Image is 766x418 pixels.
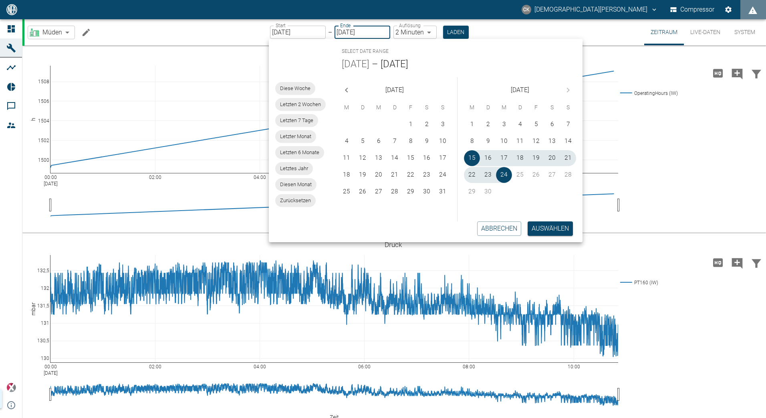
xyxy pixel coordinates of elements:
[419,117,435,133] button: 2
[339,167,355,183] button: 18
[371,100,386,116] span: Mittwoch
[480,167,496,183] button: 23
[369,58,381,71] h5: –
[403,117,419,133] button: 1
[496,150,512,166] button: 17
[275,114,318,127] div: Letzten 7 Tage
[403,184,419,200] button: 29
[464,133,480,149] button: 8
[435,184,451,200] button: 31
[339,133,355,149] button: 4
[355,184,371,200] button: 26
[275,162,313,175] div: Letztes Jahr
[419,133,435,149] button: 9
[728,252,747,273] button: Kommentar hinzufügen
[544,150,560,166] button: 20
[684,19,727,45] button: Live-Daten
[496,133,512,149] button: 10
[513,100,527,116] span: Donnerstag
[528,150,544,166] button: 19
[561,100,575,116] span: Sonntag
[371,184,387,200] button: 27
[275,146,324,159] div: Letzten 6 Monate
[339,82,355,98] button: Previous month
[403,167,419,183] button: 22
[443,26,469,39] button: Laden
[275,194,316,207] div: Zurücksetzen
[528,117,544,133] button: 5
[30,28,62,37] a: Müden
[276,22,286,29] label: Start
[544,117,560,133] button: 6
[496,117,512,133] button: 3
[528,221,573,236] button: Auswählen
[496,167,512,183] button: 24
[342,58,369,71] button: [DATE]
[371,167,387,183] button: 20
[403,100,418,116] span: Freitag
[560,150,576,166] button: 21
[435,167,451,183] button: 24
[464,117,480,133] button: 1
[528,133,544,149] button: 12
[529,100,543,116] span: Freitag
[419,184,435,200] button: 30
[480,117,496,133] button: 2
[477,221,521,236] button: Abbrechen
[727,19,763,45] button: System
[708,258,728,266] span: Hohe Auflösung
[275,181,316,189] span: Diesen Monat
[403,150,419,166] button: 15
[512,117,528,133] button: 4
[387,133,403,149] button: 7
[435,150,451,166] button: 17
[385,84,404,96] span: [DATE]
[560,117,576,133] button: 7
[387,167,403,183] button: 21
[387,150,403,166] button: 14
[6,383,16,392] img: Xplore Logo
[522,5,531,14] div: CK
[728,63,747,84] button: Kommentar hinzufügen
[6,4,18,15] img: logo
[747,252,766,273] button: Daten filtern
[464,167,480,183] button: 22
[512,150,528,166] button: 18
[275,197,316,205] span: Zurücksetzen
[481,100,495,116] span: Dienstag
[520,2,659,17] button: christian.kraft@arcanum-energy.de
[465,100,479,116] span: Montag
[560,133,576,149] button: 14
[275,133,316,141] span: Letzter Monat
[435,117,451,133] button: 3
[393,26,437,39] div: 2 Minuten
[342,45,389,58] span: Select date range
[545,100,559,116] span: Samstag
[339,100,354,116] span: Montag
[355,167,371,183] button: 19
[419,100,434,116] span: Samstag
[419,150,435,166] button: 16
[42,28,62,37] span: Müden
[644,19,684,45] button: Zeitraum
[275,130,316,143] div: Letzter Monat
[464,150,480,166] button: 15
[275,100,326,109] span: Letzten 2 Wochen
[387,100,402,116] span: Donnerstag
[512,133,528,149] button: 11
[78,24,94,40] button: Machine bearbeiten
[497,100,511,116] span: Mittwoch
[275,82,315,95] div: Diese Woche
[339,184,355,200] button: 25
[419,167,435,183] button: 23
[371,150,387,166] button: 13
[371,133,387,149] button: 6
[355,150,371,166] button: 12
[275,178,316,191] div: Diesen Monat
[355,100,370,116] span: Dienstag
[335,26,390,39] input: DD.MM.YYYY
[708,69,728,76] span: Hohe Auflösung
[381,58,408,71] button: [DATE]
